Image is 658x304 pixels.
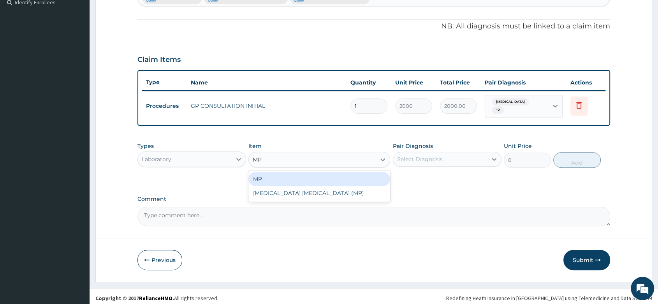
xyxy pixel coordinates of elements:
p: NB: All diagnosis must be linked to a claim item [137,21,610,32]
div: MP [248,172,390,186]
td: Procedures [142,99,187,113]
label: Pair Diagnosis [393,142,433,150]
label: Comment [137,196,610,202]
button: Submit [563,250,610,270]
th: Unit Price [391,75,436,90]
th: Type [142,75,187,90]
label: Item [248,142,262,150]
span: We're online! [45,98,107,177]
label: Unit Price [504,142,532,150]
img: d_794563401_company_1708531726252_794563401 [14,39,32,58]
span: [MEDICAL_DATA] [492,98,529,106]
div: Redefining Heath Insurance in [GEOGRAPHIC_DATA] using Telemedicine and Data Science! [446,294,652,302]
a: RelianceHMO [139,295,172,302]
textarea: Type your message and hit 'Enter' [4,213,148,240]
td: GP CONSULTATION INITIAL [187,98,347,114]
th: Name [187,75,347,90]
div: Minimize live chat window [128,4,146,23]
div: Select Diagnosis [397,155,443,163]
button: Add [553,152,600,168]
th: Quantity [347,75,391,90]
div: Laboratory [142,155,171,163]
label: Types [137,143,154,149]
div: [MEDICAL_DATA] [MEDICAL_DATA] (MP) [248,186,390,200]
div: Chat with us now [40,44,131,54]
span: + 2 [492,106,504,114]
strong: Copyright © 2017 . [95,295,174,302]
th: Actions [567,75,605,90]
th: Pair Diagnosis [481,75,567,90]
th: Total Price [436,75,481,90]
h3: Claim Items [137,56,181,64]
button: Previous [137,250,182,270]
